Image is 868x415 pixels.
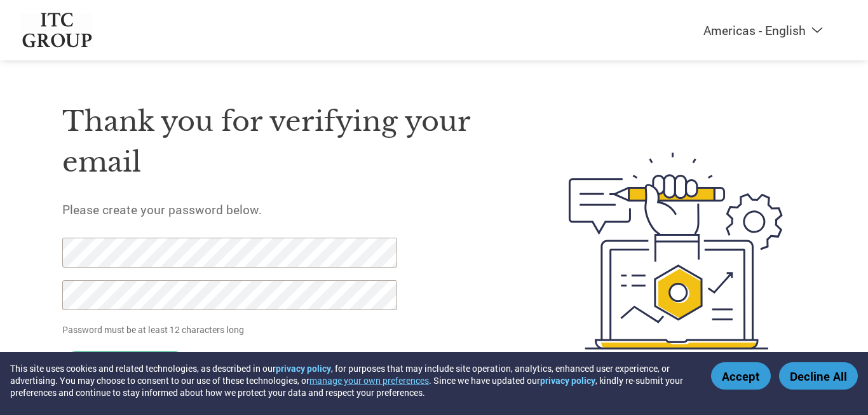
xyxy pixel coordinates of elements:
h5: Please create your password below. [62,201,508,217]
h1: Thank you for verifying your email [62,101,508,183]
input: Set Password [62,351,188,378]
a: privacy policy [540,374,595,386]
img: ITC Group [21,13,93,48]
button: Accept [711,362,771,390]
button: Decline All [779,362,858,390]
div: This site uses cookies and related technologies, as described in our , for purposes that may incl... [10,362,693,398]
a: privacy policy [276,362,331,374]
p: Password must be at least 12 characters long [62,323,402,336]
button: manage your own preferences [309,374,429,386]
